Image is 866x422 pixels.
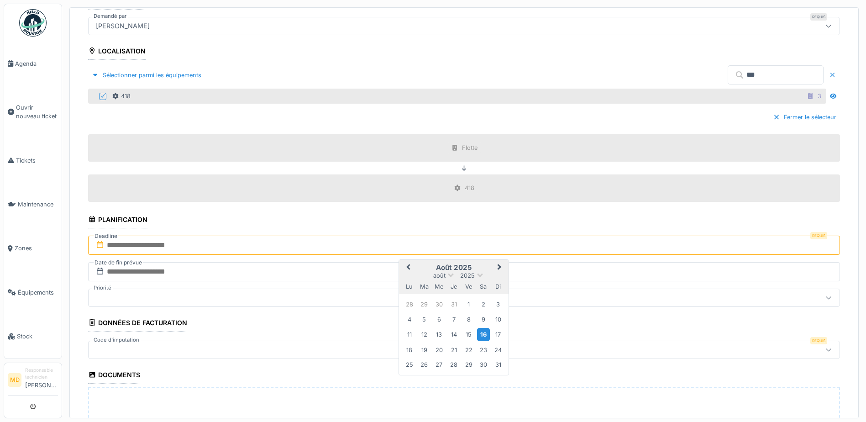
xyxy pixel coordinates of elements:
[25,367,58,381] div: Responsable technicien
[492,344,504,356] div: Choose dimanche 24 août 2025
[88,213,147,228] div: Planification
[462,298,475,311] div: Choose vendredi 1 août 2025
[477,280,489,293] div: samedi
[88,316,187,332] div: Données de facturation
[4,270,62,314] a: Équipements
[818,92,821,100] div: 3
[769,111,840,123] div: Fermer le sélecteur
[477,298,489,311] div: Choose samedi 2 août 2025
[810,13,827,21] div: Requis
[403,328,415,341] div: Choose lundi 11 août 2025
[810,232,827,239] div: Requis
[433,272,446,279] span: août
[433,298,445,311] div: Choose mercredi 30 juillet 2025
[4,315,62,359] a: Stock
[18,288,58,297] span: Équipements
[465,184,474,192] div: 418
[492,280,504,293] div: dimanche
[460,272,475,279] span: 2025
[462,143,478,152] div: Flotte
[403,298,415,311] div: Choose lundi 28 juillet 2025
[88,368,140,384] div: Documents
[16,156,58,165] span: Tickets
[18,200,58,209] span: Maintenance
[418,328,430,341] div: Choose mardi 12 août 2025
[447,328,460,341] div: Choose jeudi 14 août 2025
[403,280,415,293] div: lundi
[17,332,58,341] span: Stock
[477,328,489,341] div: Choose samedi 16 août 2025
[418,359,430,371] div: Choose mardi 26 août 2025
[492,298,504,311] div: Choose dimanche 3 août 2025
[403,359,415,371] div: Choose lundi 25 août 2025
[4,42,62,85] a: Agenda
[447,298,460,311] div: Choose jeudi 31 juillet 2025
[462,359,475,371] div: Choose vendredi 29 août 2025
[433,313,445,326] div: Choose mercredi 6 août 2025
[4,138,62,182] a: Tickets
[8,373,21,387] li: MD
[418,344,430,356] div: Choose mardi 19 août 2025
[810,337,827,344] div: Requis
[462,280,475,293] div: vendredi
[403,344,415,356] div: Choose lundi 18 août 2025
[492,359,504,371] div: Choose dimanche 31 août 2025
[433,344,445,356] div: Choose mercredi 20 août 2025
[112,92,131,100] div: 418
[492,313,504,326] div: Choose dimanche 10 août 2025
[447,280,460,293] div: jeudi
[447,313,460,326] div: Choose jeudi 7 août 2025
[462,344,475,356] div: Choose vendredi 22 août 2025
[477,344,489,356] div: Choose samedi 23 août 2025
[88,69,205,81] div: Sélectionner parmi les équipements
[399,264,509,272] h2: août 2025
[4,227,62,270] a: Zones
[418,280,430,293] div: mardi
[19,9,47,37] img: Badge_color-CXgf-gQk.svg
[88,44,146,60] div: Localisation
[447,344,460,356] div: Choose jeudi 21 août 2025
[8,367,58,396] a: MD Responsable technicien[PERSON_NAME]
[433,280,445,293] div: mercredi
[92,284,113,292] label: Priorité
[402,297,505,372] div: Month août, 2025
[462,328,475,341] div: Choose vendredi 15 août 2025
[493,261,508,275] button: Next Month
[433,328,445,341] div: Choose mercredi 13 août 2025
[92,336,141,344] label: Code d'imputation
[418,313,430,326] div: Choose mardi 5 août 2025
[15,59,58,68] span: Agenda
[4,182,62,226] a: Maintenance
[492,328,504,341] div: Choose dimanche 17 août 2025
[25,367,58,393] li: [PERSON_NAME]
[15,244,58,253] span: Zones
[92,12,128,20] label: Demandé par
[418,298,430,311] div: Choose mardi 29 juillet 2025
[94,231,118,241] label: Deadline
[4,85,62,138] a: Ouvrir nouveau ticket
[477,359,489,371] div: Choose samedi 30 août 2025
[400,261,415,275] button: Previous Month
[403,313,415,326] div: Choose lundi 4 août 2025
[462,313,475,326] div: Choose vendredi 8 août 2025
[477,313,489,326] div: Choose samedi 9 août 2025
[16,103,58,121] span: Ouvrir nouveau ticket
[92,21,153,31] div: [PERSON_NAME]
[447,359,460,371] div: Choose jeudi 28 août 2025
[94,258,143,268] label: Date de fin prévue
[433,359,445,371] div: Choose mercredi 27 août 2025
